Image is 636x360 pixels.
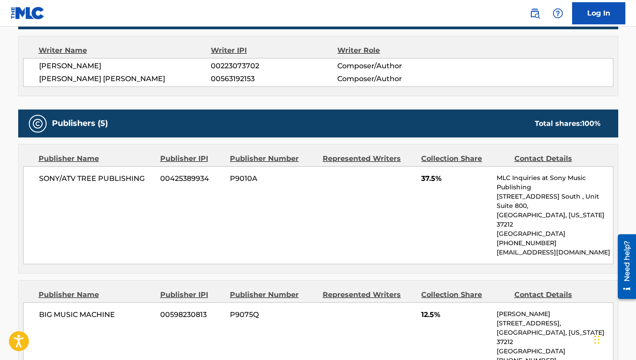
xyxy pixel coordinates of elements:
[594,326,600,353] div: Drag
[553,8,563,19] img: help
[160,173,223,184] span: 00425389934
[592,317,636,360] iframe: Chat Widget
[497,248,612,257] p: [EMAIL_ADDRESS][DOMAIN_NAME]
[514,153,600,164] div: Contact Details
[160,309,223,320] span: 00598230813
[230,173,316,184] span: P9010A
[211,61,337,71] span: 00223073702
[497,328,612,347] p: [GEOGRAPHIC_DATA], [US_STATE] 37212
[52,118,108,129] h5: Publishers (5)
[160,290,223,300] div: Publisher IPI
[39,45,211,56] div: Writer Name
[535,118,600,129] div: Total shares:
[323,290,415,300] div: Represented Writers
[230,153,316,164] div: Publisher Number
[337,45,452,56] div: Writer Role
[497,347,612,356] p: [GEOGRAPHIC_DATA]
[497,192,612,211] p: [STREET_ADDRESS] South , Unit Suite 800,
[497,173,612,192] p: MLC Inquiries at Sony Music Publishing
[421,290,507,300] div: Collection Share
[230,290,316,300] div: Publisher Number
[39,61,211,71] span: [PERSON_NAME]
[32,118,43,129] img: Publishers
[230,309,316,320] span: P9075Q
[39,290,154,300] div: Publisher Name
[582,119,600,128] span: 100 %
[11,7,45,20] img: MLC Logo
[611,231,636,302] iframe: Resource Center
[323,153,415,164] div: Represented Writers
[337,61,452,71] span: Composer/Author
[39,74,211,84] span: [PERSON_NAME] [PERSON_NAME]
[337,74,452,84] span: Composer/Author
[39,309,154,320] span: BIG MUSIC MACHINE
[514,290,600,300] div: Contact Details
[572,2,625,24] a: Log In
[497,319,612,328] p: [STREET_ADDRESS],
[211,45,337,56] div: Writer IPI
[549,4,567,22] div: Help
[497,239,612,248] p: [PHONE_NUMBER]
[421,153,507,164] div: Collection Share
[497,211,612,229] p: [GEOGRAPHIC_DATA], [US_STATE] 37212
[421,173,490,184] span: 37.5%
[526,4,544,22] a: Public Search
[497,229,612,239] p: [GEOGRAPHIC_DATA]
[211,74,337,84] span: 00563192153
[497,309,612,319] p: [PERSON_NAME]
[160,153,223,164] div: Publisher IPI
[529,8,540,19] img: search
[39,173,154,184] span: SONY/ATV TREE PUBLISHING
[421,309,490,320] span: 12.5%
[39,153,154,164] div: Publisher Name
